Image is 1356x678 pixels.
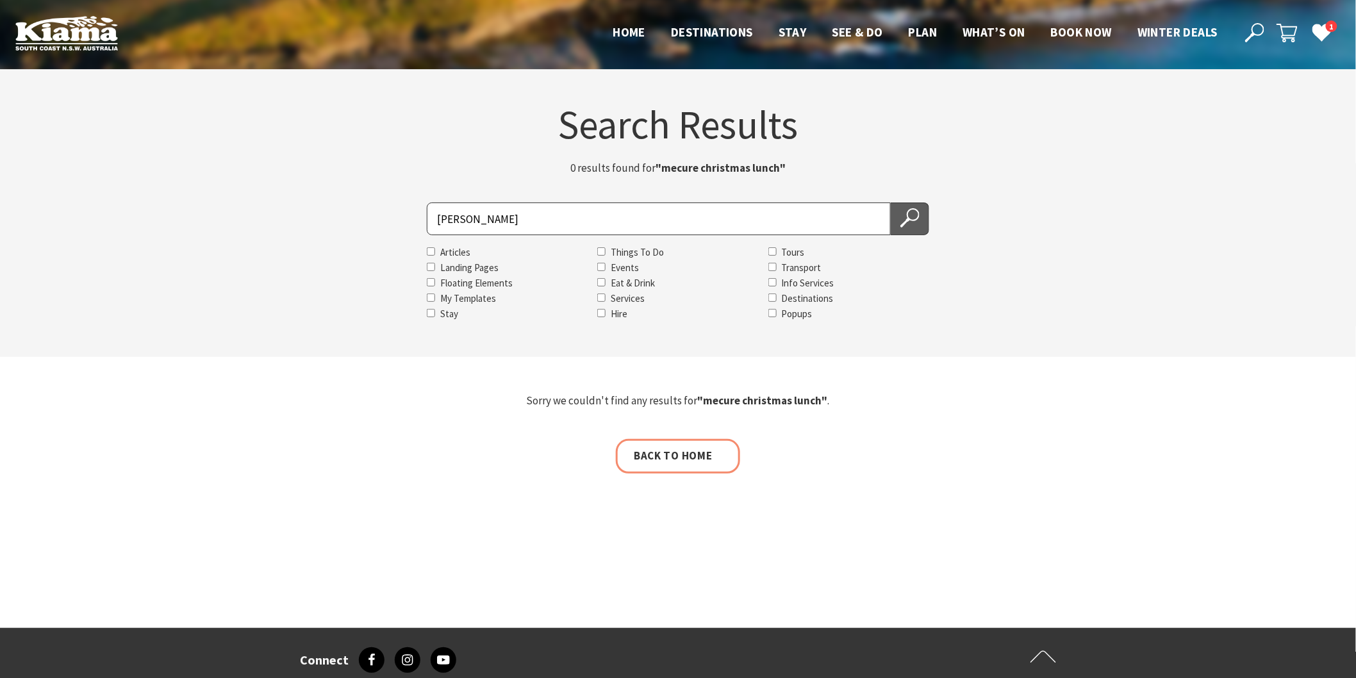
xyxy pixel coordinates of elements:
label: Transport [782,261,822,274]
a: 1 [1312,22,1331,42]
h3: Connect [300,652,349,668]
label: Info Services [782,277,834,289]
span: Plan [909,24,938,40]
label: Hire [611,308,627,320]
label: Eat & Drink [611,277,655,289]
label: Destinations [782,292,834,304]
label: Services [611,292,645,304]
p: 0 results found for [518,160,838,177]
span: Book now [1051,24,1112,40]
strong: "mecure christmas lunch" [656,161,786,175]
input: Search for: [427,203,891,235]
span: See & Do [832,24,883,40]
label: Floating Elements [440,277,513,289]
a: Back to home [616,439,740,473]
label: Stay [440,308,458,320]
label: My Templates [440,292,496,304]
span: Winter Deals [1137,24,1218,40]
span: Stay [779,24,807,40]
label: Things To Do [611,246,664,258]
p: Sorry we couldn't find any results for . [299,392,1057,409]
label: Tours [782,246,805,258]
label: Landing Pages [440,261,499,274]
span: Home [613,24,646,40]
label: Articles [440,246,470,258]
nav: Main Menu [600,22,1230,44]
span: 1 [1326,21,1337,33]
span: Destinations [671,24,753,40]
strong: "mecure christmas lunch" [698,393,828,408]
span: What’s On [963,24,1025,40]
h1: Search Results [299,104,1057,144]
img: Kiama Logo [15,15,118,51]
label: Events [611,261,639,274]
label: Popups [782,308,813,320]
